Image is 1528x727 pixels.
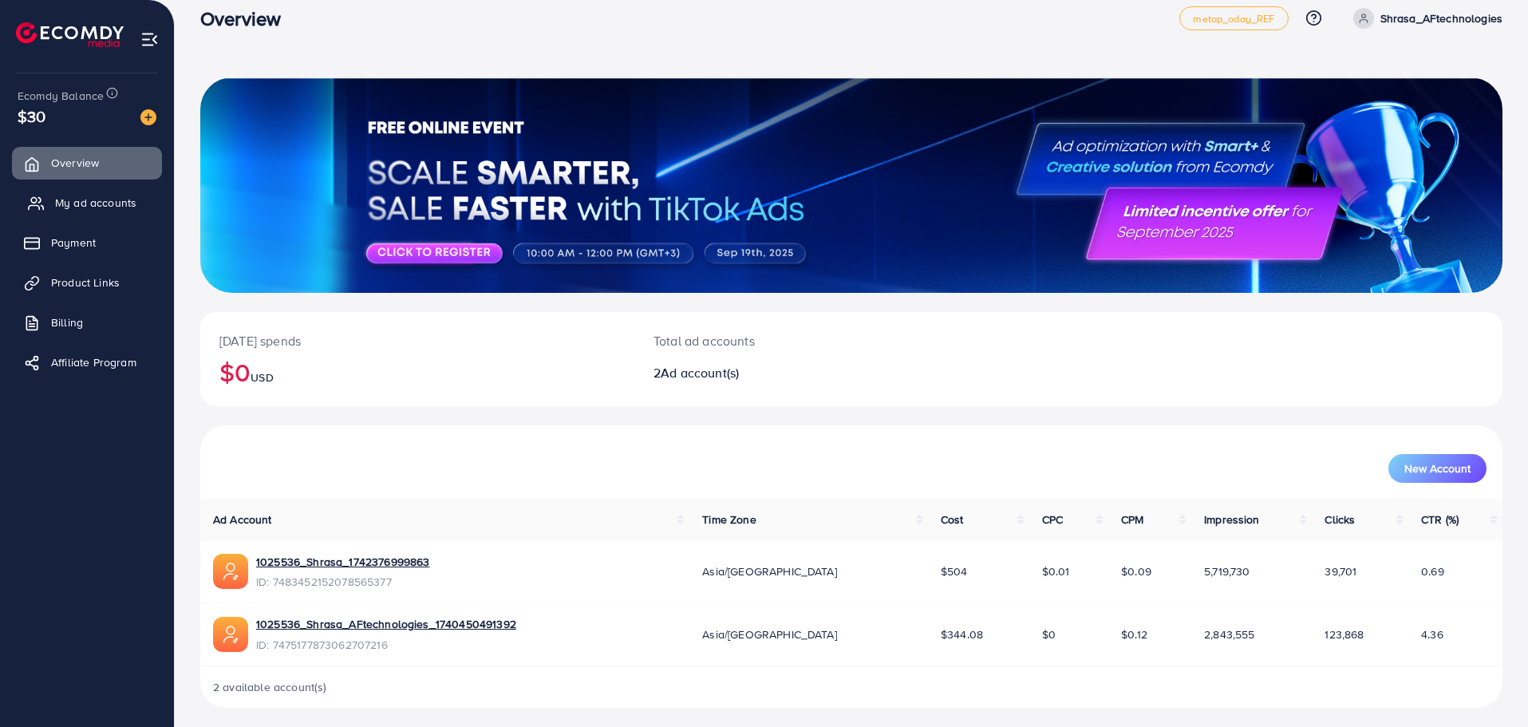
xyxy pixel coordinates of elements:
[702,563,837,579] span: Asia/[GEOGRAPHIC_DATA]
[1404,463,1471,474] span: New Account
[941,563,968,579] span: $504
[1325,563,1356,579] span: 39,701
[1121,626,1147,642] span: $0.12
[653,331,941,350] p: Total ad accounts
[256,574,429,590] span: ID: 7483452152078565377
[1204,563,1250,579] span: 5,719,730
[1193,14,1274,24] span: metap_oday_REF
[1421,626,1443,642] span: 4.36
[1388,454,1487,483] button: New Account
[256,554,429,570] a: 1025536_Shrasa_1742376999863
[702,626,837,642] span: Asia/[GEOGRAPHIC_DATA]
[702,512,756,527] span: Time Zone
[1042,563,1070,579] span: $0.01
[251,369,273,385] span: USD
[213,679,327,695] span: 2 available account(s)
[12,227,162,259] a: Payment
[51,314,83,330] span: Billing
[941,512,964,527] span: Cost
[1421,563,1444,579] span: 0.69
[51,354,136,370] span: Affiliate Program
[16,22,124,47] img: logo
[661,364,739,381] span: Ad account(s)
[1460,655,1516,715] iframe: Chat
[256,616,516,632] a: 1025536_Shrasa_AFtechnologies_1740450491392
[12,346,162,378] a: Affiliate Program
[256,637,516,653] span: ID: 7475177873062707216
[51,235,96,251] span: Payment
[1347,8,1502,29] a: Shrasa_AFtechnologies
[18,105,45,128] span: $30
[1121,512,1143,527] span: CPM
[213,512,272,527] span: Ad Account
[12,187,162,219] a: My ad accounts
[12,147,162,179] a: Overview
[12,267,162,298] a: Product Links
[200,7,294,30] h3: Overview
[1042,626,1056,642] span: $0
[1179,6,1288,30] a: metap_oday_REF
[51,275,120,290] span: Product Links
[219,331,615,350] p: [DATE] spends
[941,626,983,642] span: $344.08
[18,88,104,104] span: Ecomdy Balance
[213,617,248,652] img: ic-ads-acc.e4c84228.svg
[1380,9,1502,28] p: Shrasa_AFtechnologies
[1325,512,1355,527] span: Clicks
[1421,512,1459,527] span: CTR (%)
[55,195,136,211] span: My ad accounts
[140,30,159,49] img: menu
[1325,626,1364,642] span: 123,868
[213,554,248,589] img: ic-ads-acc.e4c84228.svg
[1204,626,1254,642] span: 2,843,555
[1042,512,1063,527] span: CPC
[1121,563,1151,579] span: $0.09
[51,155,99,171] span: Overview
[1204,512,1260,527] span: Impression
[12,306,162,338] a: Billing
[653,365,941,381] h2: 2
[140,109,156,125] img: image
[219,357,615,387] h2: $0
